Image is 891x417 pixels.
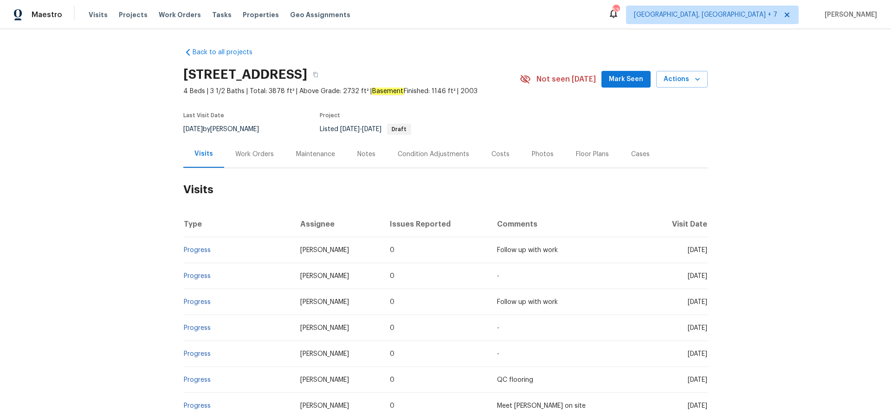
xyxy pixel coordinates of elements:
span: Projects [119,10,148,19]
button: Actions [656,71,708,88]
span: Work Orders [159,10,201,19]
span: 4 Beds | 3 1/2 Baths | Total: 3878 ft² | Above Grade: 2732 ft² | Finished: 1146 ft² | 2003 [183,87,520,96]
span: [PERSON_NAME] [300,325,349,331]
span: [DATE] [688,351,707,357]
div: Notes [357,150,375,159]
span: 0 [390,351,394,357]
div: Floor Plans [576,150,609,159]
span: [DATE] [688,377,707,383]
span: [PERSON_NAME] [300,403,349,409]
span: Geo Assignments [290,10,350,19]
a: Progress [184,351,211,357]
em: Basement [372,88,404,95]
a: Progress [184,273,211,279]
div: Condition Adjustments [398,150,469,159]
span: Meet [PERSON_NAME] on site [497,403,586,409]
a: Progress [184,247,211,253]
span: Tasks [212,12,232,18]
th: Visit Date [647,211,708,237]
span: Maestro [32,10,62,19]
span: 0 [390,299,394,305]
span: QC flooring [497,377,533,383]
th: Comments [490,211,647,237]
span: Follow up with work [497,299,558,305]
span: Mark Seen [609,74,643,85]
span: [PERSON_NAME] [300,299,349,305]
a: Progress [184,299,211,305]
span: [DATE] [362,126,381,133]
h2: [STREET_ADDRESS] [183,70,307,79]
a: Progress [184,325,211,331]
span: 0 [390,403,394,409]
button: Mark Seen [601,71,651,88]
a: Progress [184,377,211,383]
span: [DATE] [688,325,707,331]
span: Listed [320,126,411,133]
span: [PERSON_NAME] [300,247,349,253]
div: Work Orders [235,150,274,159]
span: Not seen [DATE] [536,75,596,84]
div: by [PERSON_NAME] [183,124,270,135]
span: [DATE] [688,299,707,305]
span: 0 [390,247,394,253]
div: Photos [532,150,554,159]
span: Project [320,113,340,118]
span: Last Visit Date [183,113,224,118]
span: [DATE] [183,126,203,133]
span: [PERSON_NAME] [300,273,349,279]
span: Follow up with work [497,247,558,253]
th: Type [183,211,293,237]
span: Draft [388,126,410,132]
th: Issues Reported [382,211,489,237]
span: 0 [390,325,394,331]
span: [DATE] [688,273,707,279]
span: Visits [89,10,108,19]
h2: Visits [183,168,708,211]
a: Back to all projects [183,48,272,57]
div: Maintenance [296,150,335,159]
span: [GEOGRAPHIC_DATA], [GEOGRAPHIC_DATA] + 7 [634,10,777,19]
span: [PERSON_NAME] [300,351,349,357]
a: Progress [184,403,211,409]
span: - [497,273,499,279]
button: Copy Address [307,66,324,83]
div: Visits [194,149,213,158]
div: Cases [631,150,650,159]
span: [DATE] [688,403,707,409]
span: [DATE] [688,247,707,253]
div: Costs [491,150,510,159]
span: Actions [664,74,700,85]
span: 0 [390,273,394,279]
div: 53 [613,6,619,15]
span: 0 [390,377,394,383]
span: [PERSON_NAME] [821,10,877,19]
span: - [497,351,499,357]
span: [PERSON_NAME] [300,377,349,383]
span: Properties [243,10,279,19]
span: [DATE] [340,126,360,133]
span: - [340,126,381,133]
th: Assignee [293,211,383,237]
span: - [497,325,499,331]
